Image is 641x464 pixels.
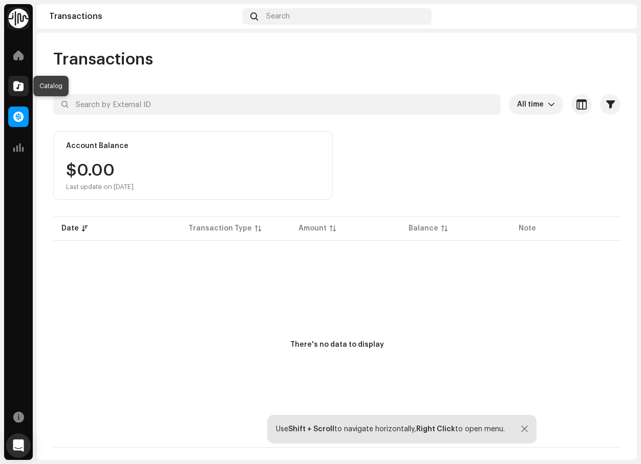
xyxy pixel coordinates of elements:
[517,94,548,115] span: All time
[49,12,238,20] div: Transactions
[66,142,129,150] div: Account Balance
[608,8,625,25] img: 64d5f2e1-9282-4fbb-80ab-500684bec8a1
[53,49,153,70] span: Transactions
[53,94,501,115] input: Search by External ID
[6,433,31,458] div: Open Intercom Messenger
[66,183,134,191] div: Last update on [DATE]
[8,8,29,29] img: 0f74c21f-6d1c-4dbc-9196-dbddad53419e
[288,426,334,433] strong: Shift + Scroll
[276,425,505,433] div: Use to navigate horizontally, to open menu.
[266,12,290,20] span: Search
[548,94,555,115] div: dropdown trigger
[290,340,384,350] div: There's no data to display
[416,426,455,433] strong: Right Click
